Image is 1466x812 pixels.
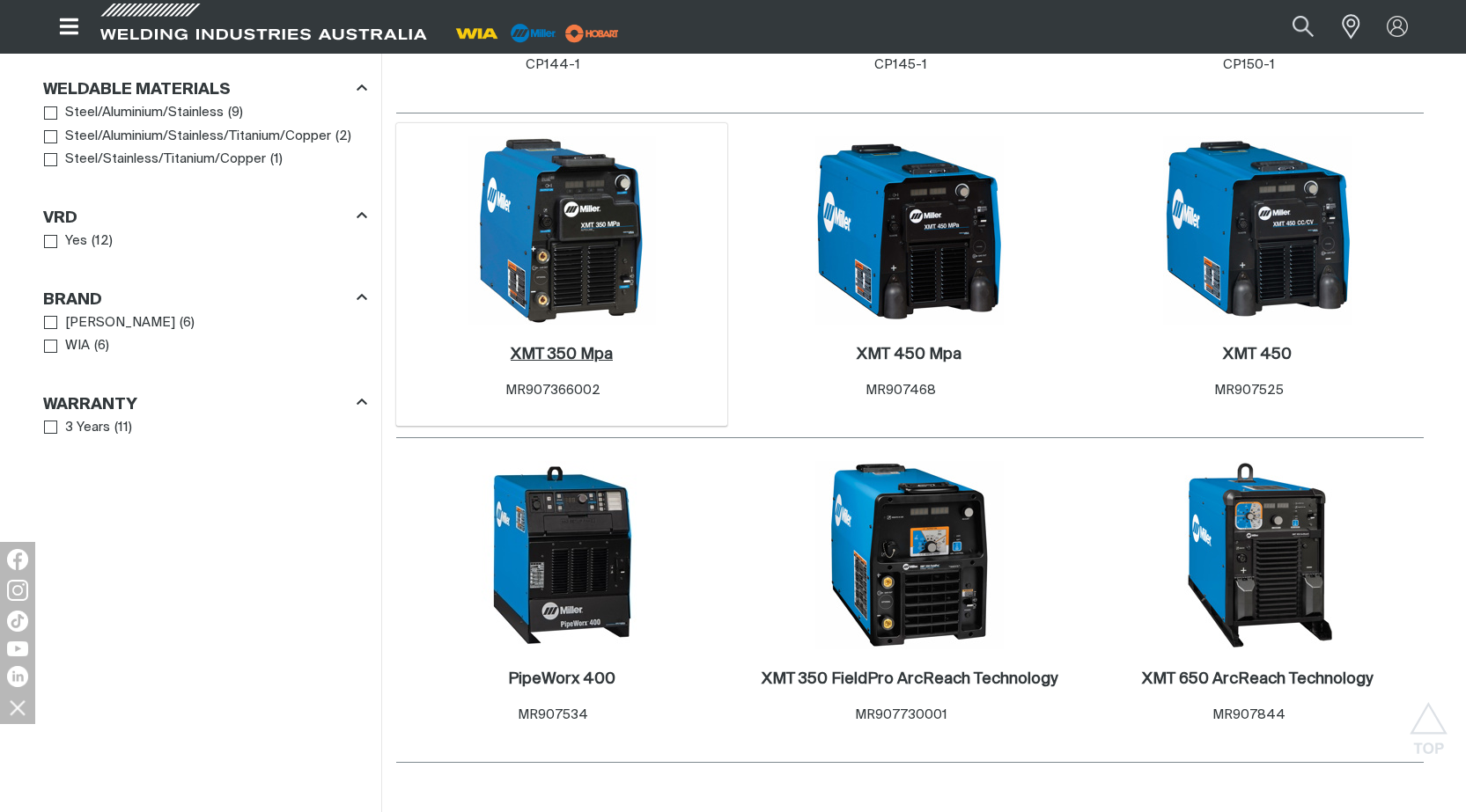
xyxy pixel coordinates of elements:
a: XMT 650 ArcReach Technology [1142,669,1373,690]
span: ( 6 ) [180,313,195,333]
img: XMT 350 FieldPro ArcReach Technology [815,461,1004,649]
a: XMT 350 Mpa [511,345,613,365]
span: ( 2 ) [335,127,351,147]
a: [PERSON_NAME] [44,311,176,335]
h3: Brand [43,290,102,311]
img: XMT 650 ArcReach Technology [1163,461,1352,649]
span: MR907468 [866,384,936,397]
span: CP144-1 [526,58,580,71]
img: miller [560,20,624,47]
span: [PERSON_NAME] [65,313,175,333]
span: Yes [65,231,87,252]
a: Yes [44,230,88,253]
span: MR907534 [518,708,588,721]
span: ( 11 ) [114,418,132,438]
a: XMT 450 [1223,345,1292,365]
div: Warranty [43,391,367,415]
h3: VRD [43,208,77,229]
span: MR907366002 [505,384,600,397]
span: MR907525 [1214,384,1284,397]
a: Steel/Stainless/Titanium/Copper [44,148,267,172]
span: Steel/Stainless/Titanium/Copper [65,150,266,170]
button: Search products [1273,7,1333,47]
a: 3 Years [44,416,111,440]
span: ( 12 ) [92,231,113,252]
a: miller [560,26,624,40]
span: ( 6 ) [94,336,109,356]
a: WIA [44,334,91,358]
img: XMT 350 Mpa [468,136,656,325]
span: WIA [65,336,90,356]
img: TikTok [7,611,28,632]
span: MR907730001 [855,708,947,721]
a: Steel/Aluminium/Stainless/Titanium/Copper [44,125,332,149]
img: LinkedIn [7,666,28,687]
ul: Weldable Materials [44,101,366,172]
span: MR907844 [1212,708,1286,721]
img: hide socials [3,692,33,722]
span: CP150-1 [1223,58,1275,71]
a: Steel/Aluminium/Stainless [44,101,225,125]
h2: XMT 450 [1223,347,1292,362]
img: Facebook [7,549,28,570]
div: VRD [43,205,367,229]
span: ( 9 ) [228,103,243,123]
div: Brand [43,287,367,311]
a: XMT 450 Mpa [857,345,961,365]
span: Steel/Aluminium/Stainless [65,103,224,123]
h2: XMT 350 Mpa [511,347,613,362]
button: Scroll to top [1409,702,1448,742]
img: YouTube [7,641,28,656]
span: ( 1 ) [270,150,283,170]
ul: Brand [44,311,366,358]
span: 3 Years [65,418,110,438]
a: PipeWorx 400 [508,669,615,690]
img: XMT 450 [1163,136,1352,325]
img: PipeWorx 400 [468,461,656,649]
span: Steel/Aluminium/Stainless/Titanium/Copper [65,127,331,147]
h2: XMT 650 ArcReach Technology [1142,671,1373,687]
input: Product name or item number... [1250,7,1332,47]
ul: Warranty [44,416,366,440]
ul: VRD [44,230,366,253]
a: XMT 350 FieldPro ArcReach Technology [762,669,1057,690]
h3: Warranty [43,395,137,415]
h2: PipeWorx 400 [508,671,615,687]
img: Instagram [7,580,28,601]
h3: Weldable Materials [43,80,231,100]
h2: XMT 450 Mpa [857,347,961,362]
h2: XMT 350 FieldPro ArcReach Technology [762,671,1057,687]
div: Weldable Materials [43,77,367,101]
span: CP145-1 [874,58,927,71]
img: XMT 450 Mpa [815,136,1004,325]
